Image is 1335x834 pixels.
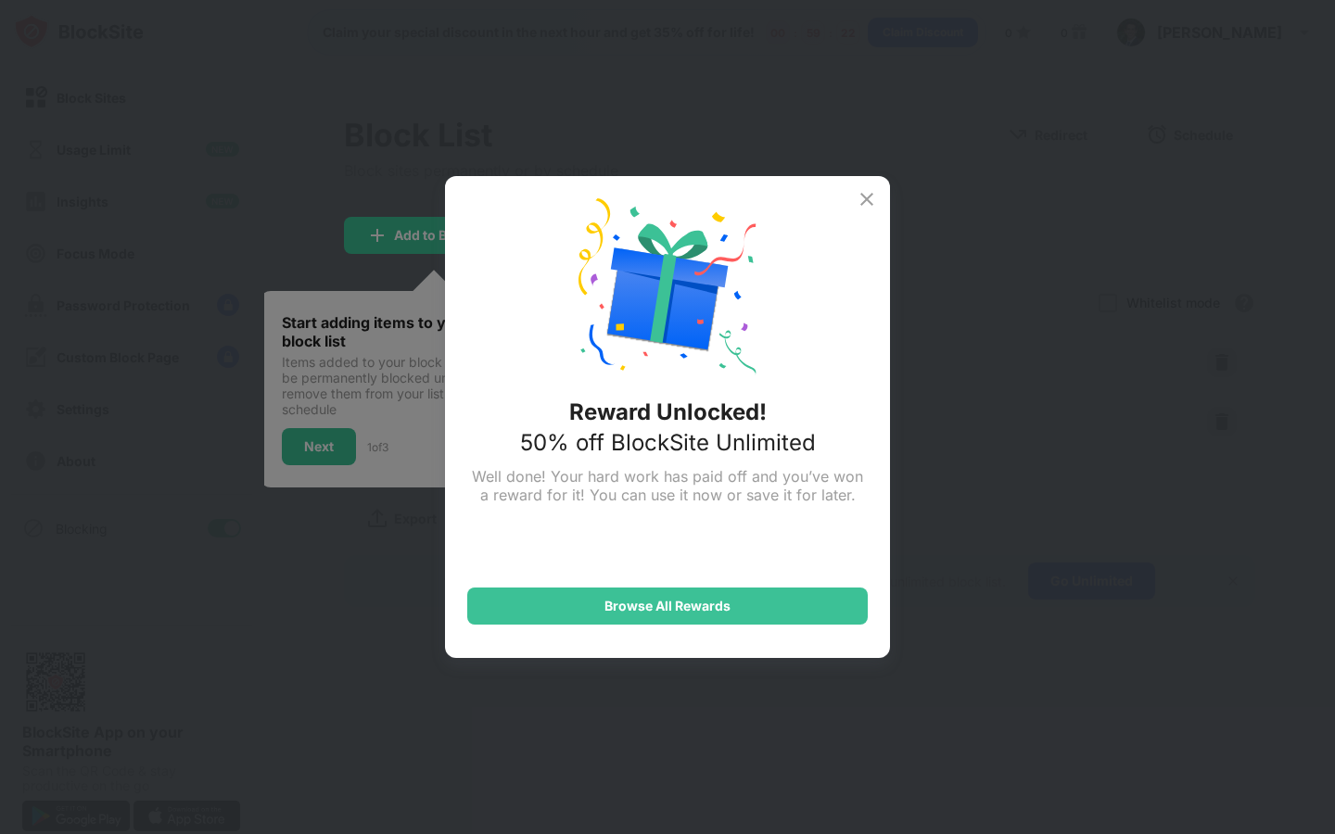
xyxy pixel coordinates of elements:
[578,198,756,376] img: reward-unlock.svg
[467,467,868,504] div: Well done! Your hard work has paid off and you’ve won a reward for it! You can use it now or save...
[569,398,767,425] div: Reward Unlocked!
[856,188,878,210] img: x-button.svg
[604,599,731,613] div: Browse All Rewards
[520,429,816,456] div: 50% off BlockSite Unlimited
